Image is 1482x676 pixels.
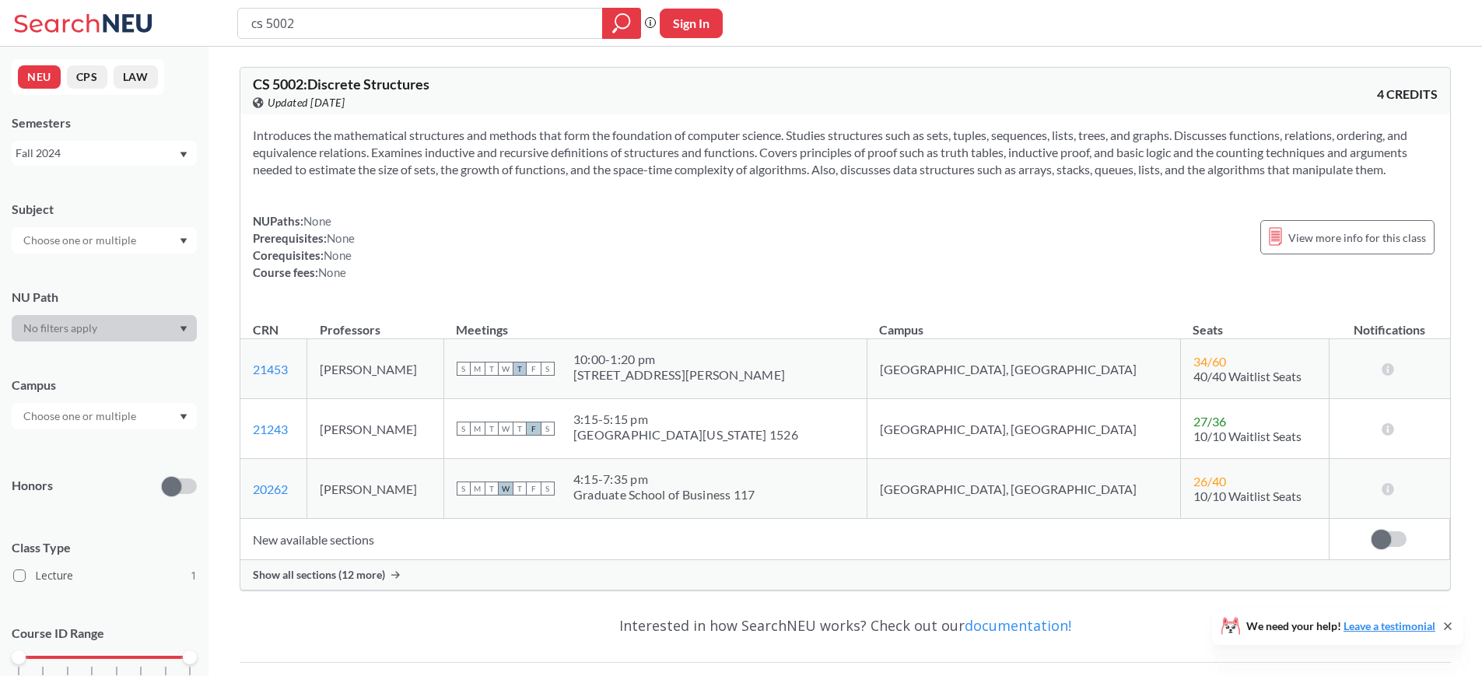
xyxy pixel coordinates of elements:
span: 4 CREDITS [1377,86,1438,103]
td: New available sections [240,519,1329,560]
button: NEU [18,65,61,89]
div: Semesters [12,114,197,131]
span: S [541,422,555,436]
span: F [527,362,541,376]
input: Class, professor, course number, "phrase" [250,10,591,37]
svg: Dropdown arrow [180,414,187,420]
td: [GEOGRAPHIC_DATA], [GEOGRAPHIC_DATA] [867,339,1180,399]
span: W [499,362,513,376]
span: T [485,362,499,376]
div: [GEOGRAPHIC_DATA][US_STATE] 1526 [573,427,798,443]
span: 34 / 60 [1193,354,1226,369]
svg: Dropdown arrow [180,326,187,332]
th: Professors [307,306,443,339]
input: Choose one or multiple [16,231,146,250]
div: CRN [253,321,279,338]
span: None [327,231,355,245]
span: T [513,482,527,496]
div: NU Path [12,289,197,306]
span: F [527,482,541,496]
span: M [471,422,485,436]
span: Show all sections (12 more) [253,568,385,582]
span: W [499,482,513,496]
span: S [457,482,471,496]
div: Fall 2024Dropdown arrow [12,141,197,166]
div: Fall 2024 [16,145,178,162]
div: Dropdown arrow [12,227,197,254]
div: Interested in how SearchNEU works? Check out our [240,603,1451,648]
div: Dropdown arrow [12,315,197,342]
svg: Dropdown arrow [180,152,187,158]
div: Subject [12,201,197,218]
div: NUPaths: Prerequisites: Corequisites: Course fees: [253,212,355,281]
td: [GEOGRAPHIC_DATA], [GEOGRAPHIC_DATA] [867,459,1180,519]
th: Meetings [443,306,867,339]
span: View more info for this class [1288,228,1426,247]
div: 3:15 - 5:15 pm [573,412,798,427]
span: None [303,214,331,228]
span: M [471,362,485,376]
th: Seats [1180,306,1329,339]
span: CS 5002 : Discrete Structures [253,75,429,93]
a: Leave a testimonial [1344,619,1435,632]
td: [PERSON_NAME] [307,339,443,399]
a: 21243 [253,422,288,436]
span: S [457,422,471,436]
span: S [457,362,471,376]
div: Graduate School of Business 117 [573,487,755,503]
span: 10/10 Waitlist Seats [1193,429,1302,443]
svg: Dropdown arrow [180,238,187,244]
span: M [471,482,485,496]
th: Notifications [1329,306,1449,339]
button: CPS [67,65,107,89]
span: T [485,482,499,496]
a: documentation! [965,616,1071,635]
span: T [513,422,527,436]
td: [PERSON_NAME] [307,399,443,459]
a: 21453 [253,362,288,377]
div: Show all sections (12 more) [240,560,1450,590]
div: 10:00 - 1:20 pm [573,352,785,367]
span: 1 [191,567,197,584]
p: Course ID Range [12,625,197,643]
button: Sign In [660,9,723,38]
span: 40/40 Waitlist Seats [1193,369,1302,384]
span: None [318,265,346,279]
button: LAW [114,65,158,89]
span: S [541,362,555,376]
span: T [513,362,527,376]
span: 27 / 36 [1193,414,1226,429]
div: [STREET_ADDRESS][PERSON_NAME] [573,367,785,383]
span: We need your help! [1246,621,1435,632]
span: W [499,422,513,436]
span: T [485,422,499,436]
span: 26 / 40 [1193,474,1226,489]
svg: magnifying glass [612,12,631,34]
input: Choose one or multiple [16,407,146,426]
div: magnifying glass [602,8,641,39]
div: Campus [12,377,197,394]
span: 10/10 Waitlist Seats [1193,489,1302,503]
p: Honors [12,477,53,495]
label: Lecture [13,566,197,586]
section: Introduces the mathematical structures and methods that form the foundation of computer science. ... [253,127,1438,178]
span: F [527,422,541,436]
th: Campus [867,306,1180,339]
span: Class Type [12,539,197,556]
span: S [541,482,555,496]
div: 4:15 - 7:35 pm [573,471,755,487]
td: [PERSON_NAME] [307,459,443,519]
td: [GEOGRAPHIC_DATA], [GEOGRAPHIC_DATA] [867,399,1180,459]
a: 20262 [253,482,288,496]
div: Dropdown arrow [12,403,197,429]
span: Updated [DATE] [268,94,345,111]
span: None [324,248,352,262]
